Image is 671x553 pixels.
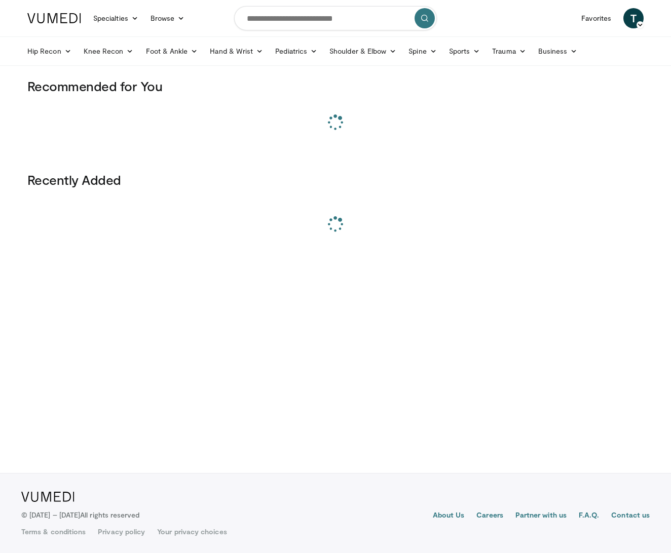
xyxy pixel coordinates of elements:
a: Hand & Wrist [204,41,269,61]
a: Shoulder & Elbow [323,41,402,61]
img: VuMedi Logo [21,492,74,502]
a: Spine [402,41,442,61]
a: Partner with us [515,510,567,522]
h3: Recommended for You [27,78,644,94]
a: Browse [144,8,191,28]
a: Business [532,41,584,61]
a: Trauma [486,41,532,61]
a: Favorites [575,8,617,28]
a: Careers [476,510,503,522]
h3: Recently Added [27,172,644,188]
a: Hip Recon [21,41,78,61]
a: Terms & conditions [21,527,86,537]
a: F.A.Q. [579,510,599,522]
a: Pediatrics [269,41,323,61]
input: Search topics, interventions [234,6,437,30]
a: Your privacy choices [157,527,227,537]
a: Privacy policy [98,527,145,537]
img: VuMedi Logo [27,13,81,23]
a: Foot & Ankle [140,41,204,61]
a: Knee Recon [78,41,140,61]
span: All rights reserved [80,510,139,519]
a: T [623,8,644,28]
a: Sports [443,41,487,61]
a: Contact us [611,510,650,522]
p: © [DATE] – [DATE] [21,510,140,520]
a: About Us [433,510,465,522]
a: Specialties [87,8,144,28]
